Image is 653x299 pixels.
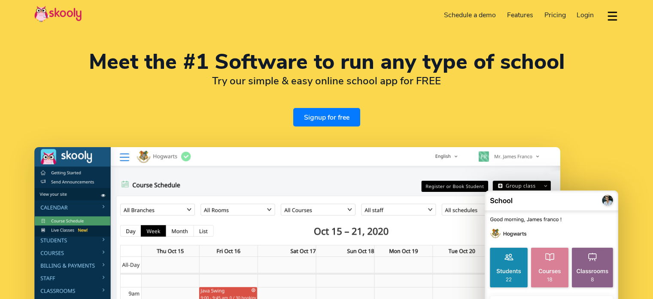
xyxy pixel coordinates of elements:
span: Pricing [544,10,566,20]
h1: Meet the #1 Software to run any type of school [34,52,619,72]
a: Schedule a demo [439,8,502,22]
h2: Try our simple & easy online school app for FREE [34,74,619,87]
a: Pricing [539,8,571,22]
a: Login [571,8,599,22]
a: Features [501,8,539,22]
span: Login [577,10,594,20]
a: Signup for free [293,108,360,126]
button: dropdown menu [606,6,619,26]
img: Skooly [34,6,82,22]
